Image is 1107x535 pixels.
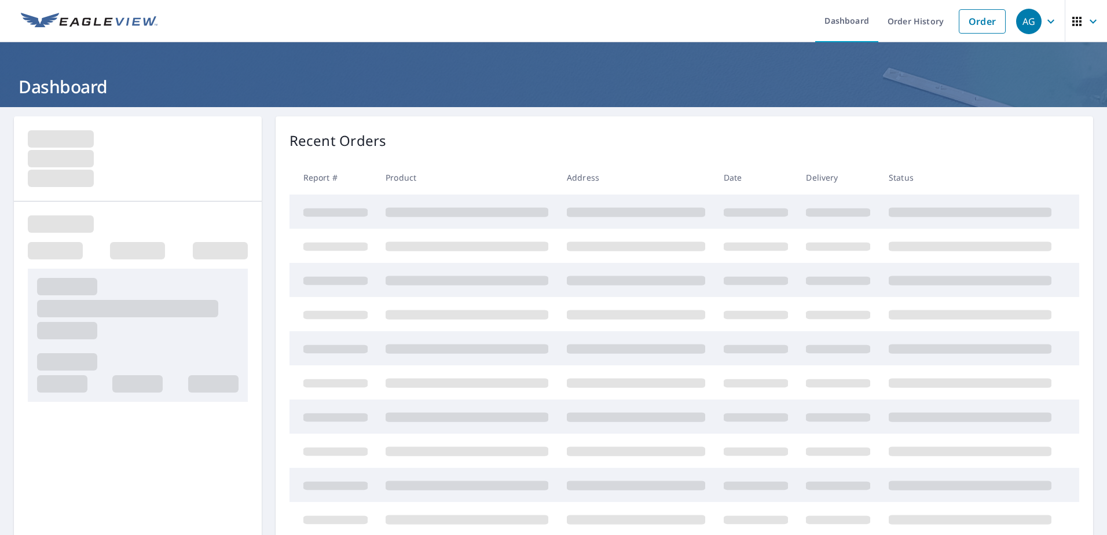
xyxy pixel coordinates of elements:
div: AG [1016,9,1042,34]
p: Recent Orders [289,130,387,151]
th: Product [376,160,558,195]
th: Delivery [797,160,879,195]
a: Order [959,9,1006,34]
th: Report # [289,160,377,195]
th: Status [879,160,1061,195]
th: Address [558,160,714,195]
th: Date [714,160,797,195]
img: EV Logo [21,13,157,30]
h1: Dashboard [14,75,1093,98]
